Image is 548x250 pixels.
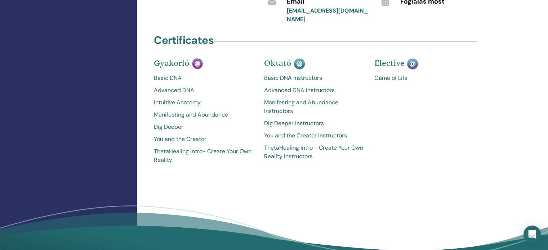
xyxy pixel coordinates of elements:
div: Open Intercom Messenger [524,226,541,243]
a: Manifesting and Abundance [154,110,253,119]
a: [EMAIL_ADDRESS][DOMAIN_NAME] [286,7,368,23]
a: You and the Creator Instructors [264,131,364,140]
span: Gyakorló [154,58,189,68]
h4: Certificates [154,34,213,47]
a: Basic DNA Instructors [264,74,364,82]
span: Elective [374,58,404,68]
span: Oktató [264,58,291,68]
a: Game of Life [374,74,473,82]
a: Basic DNA [154,74,253,82]
a: Advanced DNA Instructors [264,86,364,95]
a: Intuitive Anatomy [154,98,253,107]
a: Dig Deeper Instructors [264,119,364,128]
a: You and the Creator [154,135,253,144]
a: Manifesting and Abundance Instructors [264,98,364,115]
a: ThetaHealing Intro- Create Your Own Reality [154,147,253,164]
a: ThetaHealing Intro - Create Your Own Reality Instructors [264,144,364,161]
a: Advanced DNA [154,86,253,95]
a: Dig Deeper [154,123,253,131]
